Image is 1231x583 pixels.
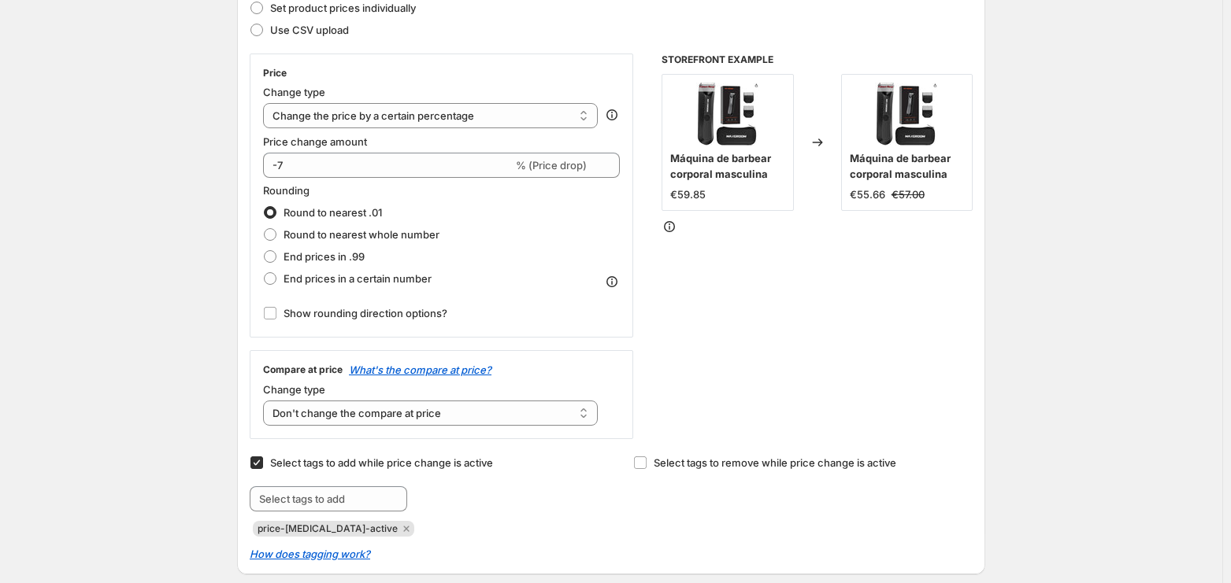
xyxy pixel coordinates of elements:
input: Select tags to add [250,486,407,511]
span: End prices in .99 [284,250,365,263]
span: Máquina de barbear corporal masculina [850,152,951,180]
span: €55.66 [850,188,885,201]
span: Use CSV upload [270,24,349,36]
span: End prices in a certain number [284,272,432,285]
span: Round to nearest whole number [284,228,439,241]
span: €57.00 [892,188,925,201]
h3: Compare at price [263,363,343,376]
button: Remove price-change-job-active [399,522,413,536]
span: Máquina de barbear corporal masculina [670,152,771,180]
span: price-change-job-active [258,522,398,534]
span: Change type [263,86,325,98]
h6: STOREFRONT EXAMPLE [662,54,973,66]
input: -15 [263,153,513,178]
div: help [604,107,620,123]
button: What's the compare at price? [349,363,491,376]
span: €59.85 [670,188,706,201]
span: Rounding [263,184,310,197]
span: Show rounding direction options? [284,307,447,319]
span: Price change amount [263,135,367,148]
a: How does tagging work? [250,548,370,560]
span: Round to nearest .01 [284,206,382,219]
span: Set product prices individually [270,2,416,14]
span: Select tags to add while price change is active [270,456,493,469]
img: maquina-de-barbear-corporal-masculina-9459974_80x.png [696,83,759,146]
img: maquina-de-barbear-corporal-masculina-9459974_80x.png [875,83,938,146]
h3: Price [263,67,287,79]
span: Change type [263,383,325,396]
span: % (Price drop) [516,159,587,172]
span: Select tags to remove while price change is active [654,456,896,469]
